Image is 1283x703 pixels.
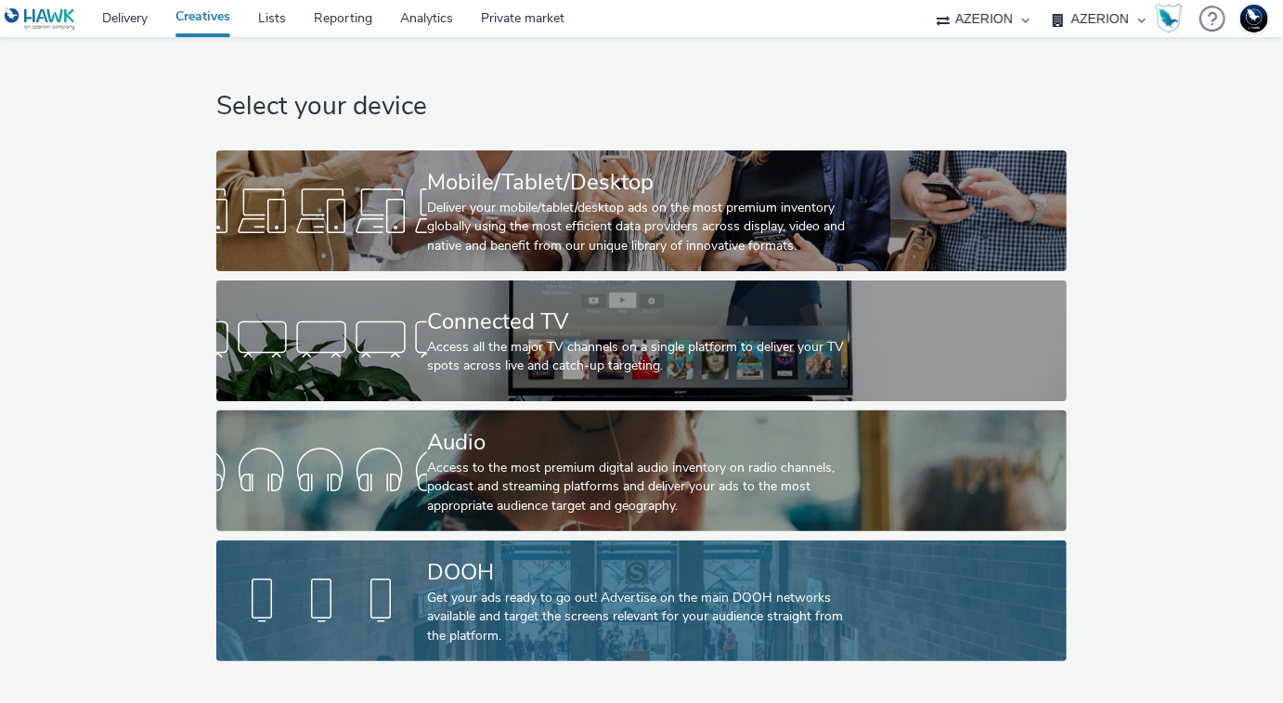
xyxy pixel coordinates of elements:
[5,7,76,31] img: undefined Logo
[216,280,1068,401] a: Connected TVAccess all the major TV channels on a single platform to deliver your TV spots across...
[1240,5,1268,33] img: Support Hawk
[427,589,849,645] div: Get your ads ready to go out! Advertise on the main DOOH networks available and target the screen...
[427,556,849,589] div: DOOH
[427,338,849,376] div: Access all the major TV channels on a single platform to deliver your TV spots across live and ca...
[216,540,1068,661] a: DOOHGet your ads ready to go out! Advertise on the main DOOH networks available and target the sc...
[216,150,1068,271] a: Mobile/Tablet/DesktopDeliver your mobile/tablet/desktop ads on the most premium inventory globall...
[427,199,849,255] div: Deliver your mobile/tablet/desktop ads on the most premium inventory globally using the most effi...
[216,89,1068,124] h1: Select your device
[427,166,849,199] div: Mobile/Tablet/Desktop
[427,426,849,459] div: Audio
[1155,4,1183,33] img: Hawk Academy
[427,459,849,515] div: Access to the most premium digital audio inventory on radio channels, podcast and streaming platf...
[427,306,849,338] div: Connected TV
[216,410,1068,531] a: AudioAccess to the most premium digital audio inventory on radio channels, podcast and streaming ...
[1155,4,1190,33] a: Hawk Academy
